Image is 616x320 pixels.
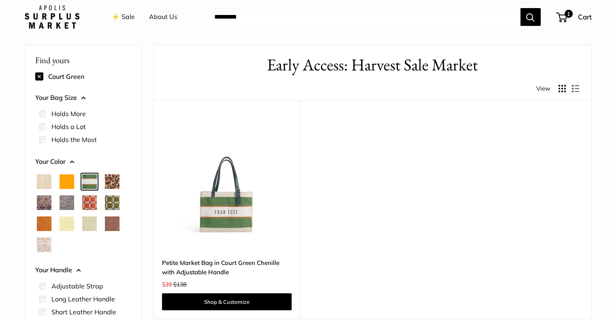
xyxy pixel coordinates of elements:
[35,52,131,68] p: Find yours
[208,8,520,26] input: Search...
[51,294,115,304] label: Long Leather Handle
[105,174,119,189] button: Cheetah
[51,122,86,131] label: Holds a Lot
[564,10,572,18] span: 1
[536,83,550,94] span: View
[149,11,177,23] a: About Us
[162,121,292,250] a: description_Our very first Chenille-Jute Market bagdescription_Adjustable Handles for whatever mo...
[162,121,292,250] img: description_Our very first Chenille-Jute Market bag
[558,85,566,92] button: Display products as grid
[37,237,51,252] button: White Porcelain
[572,85,579,92] button: Display products as list
[162,281,172,288] span: $39
[105,195,119,210] button: Chenille Window Sage
[51,135,97,144] label: Holds the Most
[578,13,592,21] span: Cart
[37,216,51,231] button: Cognac
[105,216,119,231] button: Mustang
[35,92,131,104] button: Your Bag Size
[162,258,292,277] a: Petite Market Bag in Court Green Chenille with Adjustable Handle
[82,216,97,231] button: Mint Sorbet
[35,264,131,276] button: Your Handle
[51,307,116,317] label: Short Leather Handle
[162,293,292,310] a: Shop & Customize
[112,11,135,23] a: ⚡️ Sale
[82,174,97,189] button: Court Green
[37,174,51,189] button: Natural
[520,8,541,26] button: Search
[51,281,103,291] label: Adjustable Strap
[37,195,51,210] button: Blue Porcelain
[51,109,86,119] label: Holds More
[557,11,592,23] a: 1 Cart
[173,281,186,288] span: $138
[35,156,131,168] button: Your Color
[35,70,131,83] div: Court Green
[60,216,74,231] button: Daisy
[25,5,79,29] img: Apolis: Surplus Market
[60,174,74,189] button: Orange
[60,195,74,210] button: Chambray
[166,53,579,77] h1: Early Access: Harvest Sale Market
[82,195,97,210] button: Chenille Window Brick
